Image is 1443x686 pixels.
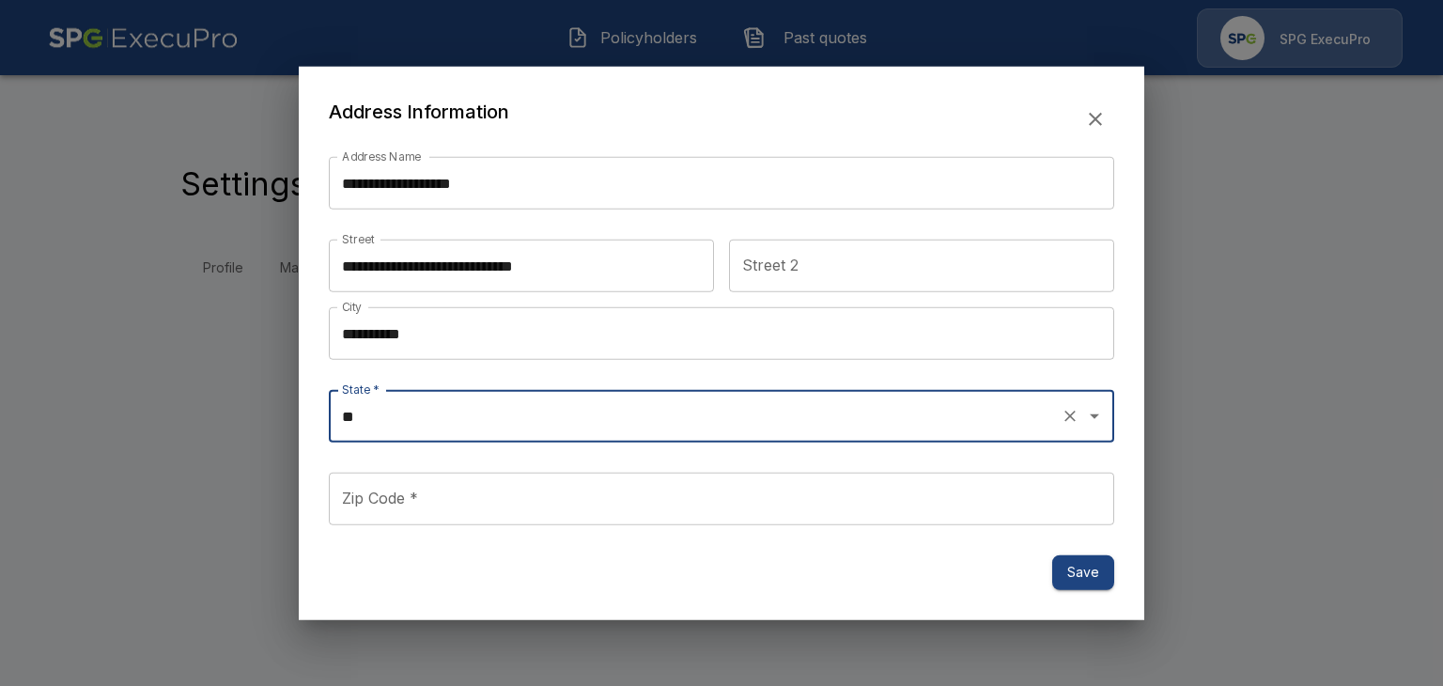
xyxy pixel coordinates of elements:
[1081,403,1108,429] button: Open
[1052,555,1114,590] button: Save
[342,382,380,398] label: State *
[342,231,375,247] label: Street
[1057,403,1083,429] button: Clear
[342,299,362,315] label: City
[342,148,421,164] label: Address Name
[329,97,509,127] h2: Address Information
